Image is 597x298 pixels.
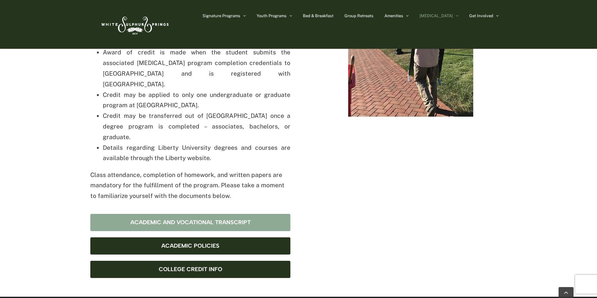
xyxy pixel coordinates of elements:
[469,14,493,18] span: Get Involved
[103,90,290,111] li: Credit may be applied to only one undergraduate or graduate program at [GEOGRAPHIC_DATA].
[90,170,290,201] p: Class attendance, completion of homework, and written papers are mandatory for the fulfillment of...
[159,266,222,273] span: College Credit Info
[419,14,453,18] span: [MEDICAL_DATA]
[384,14,403,18] span: Amenities
[103,47,290,89] li: Award of credit is made when the student submits the associated [MEDICAL_DATA] program completion...
[103,111,290,142] li: Credit may be transferred out of [GEOGRAPHIC_DATA] once a degree program is completed – associate...
[90,214,290,231] a: Academic and Vocational Transcript
[203,14,240,18] span: Signature Programs
[98,10,170,39] img: White Sulphur Springs Logo
[130,219,251,226] span: Academic and Vocational Transcript
[161,243,219,249] span: Academic Policies
[90,261,290,278] a: College Credit Info
[103,143,290,164] li: Details regarding Liberty University degrees and courses are available through the Liberty website.
[303,14,334,18] span: Bed & Breakfast
[344,14,374,18] span: Group Retreats
[257,14,287,18] span: Youth Programs
[90,237,290,255] a: Academic Policies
